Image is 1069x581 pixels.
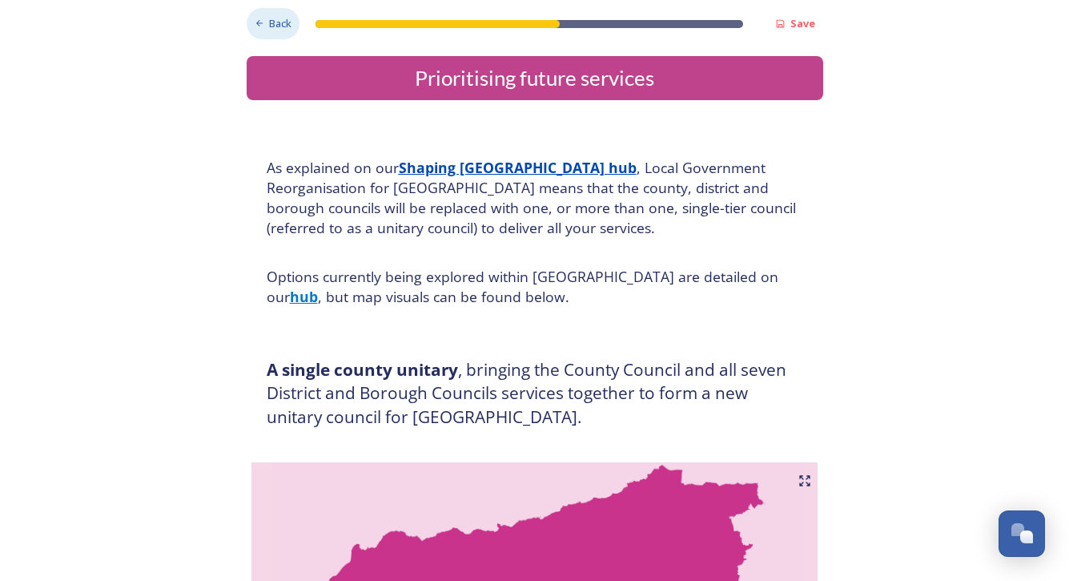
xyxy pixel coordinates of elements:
[267,158,803,238] h4: As explained on our , Local Government Reorganisation for [GEOGRAPHIC_DATA] means that the county...
[290,287,318,306] a: hub
[399,158,637,177] a: Shaping [GEOGRAPHIC_DATA] hub
[267,267,803,307] h4: Options currently being explored within [GEOGRAPHIC_DATA] are detailed on our , but map visuals c...
[253,63,817,94] div: Prioritising future services
[999,510,1045,557] button: Open Chat
[267,358,803,430] h3: , bringing the County Council and all seven District and Borough Councils services together to fo...
[269,16,291,31] span: Back
[267,358,458,381] strong: A single county unitary
[790,16,815,30] strong: Save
